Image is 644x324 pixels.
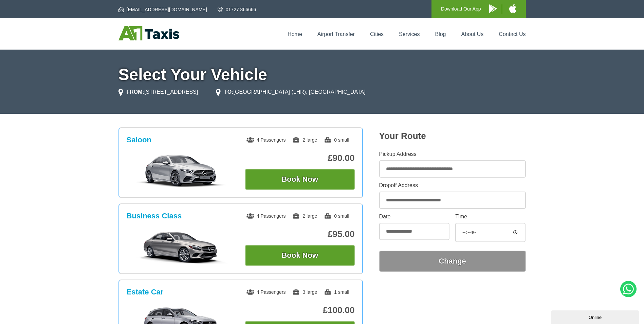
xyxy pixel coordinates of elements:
[127,288,164,296] h3: Estate Car
[245,245,355,266] button: Book Now
[441,5,481,13] p: Download Our App
[288,31,302,37] a: Home
[224,89,233,95] strong: TO:
[489,4,497,13] img: A1 Taxis Android App
[246,137,286,143] span: 4 Passengers
[118,26,179,40] img: A1 Taxis St Albans LTD
[245,305,355,316] p: £100.00
[379,214,449,219] label: Date
[245,169,355,190] button: Book Now
[317,31,355,37] a: Airport Transfer
[245,229,355,239] p: £95.00
[118,6,207,13] a: [EMAIL_ADDRESS][DOMAIN_NAME]
[245,153,355,163] p: £90.00
[127,212,182,220] h3: Business Class
[379,251,526,272] button: Change
[499,31,526,37] a: Contact Us
[461,31,484,37] a: About Us
[292,213,317,219] span: 2 large
[292,289,317,295] span: 3 large
[379,183,526,188] label: Dropoff Address
[127,136,151,144] h3: Saloon
[509,4,516,13] img: A1 Taxis iPhone App
[246,213,286,219] span: 4 Passengers
[435,31,446,37] a: Blog
[246,289,286,295] span: 4 Passengers
[218,6,256,13] a: 01727 866666
[324,289,349,295] span: 1 small
[379,131,526,141] h2: Your Route
[399,31,420,37] a: Services
[118,67,526,83] h1: Select Your Vehicle
[551,309,641,324] iframe: chat widget
[324,213,349,219] span: 0 small
[292,137,317,143] span: 2 large
[216,88,365,96] li: [GEOGRAPHIC_DATA] (LHR), [GEOGRAPHIC_DATA]
[455,214,526,219] label: Time
[370,31,384,37] a: Cities
[127,89,144,95] strong: FROM:
[324,137,349,143] span: 0 small
[118,88,198,96] li: [STREET_ADDRESS]
[130,230,232,264] img: Business Class
[379,151,526,157] label: Pickup Address
[130,154,232,188] img: Saloon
